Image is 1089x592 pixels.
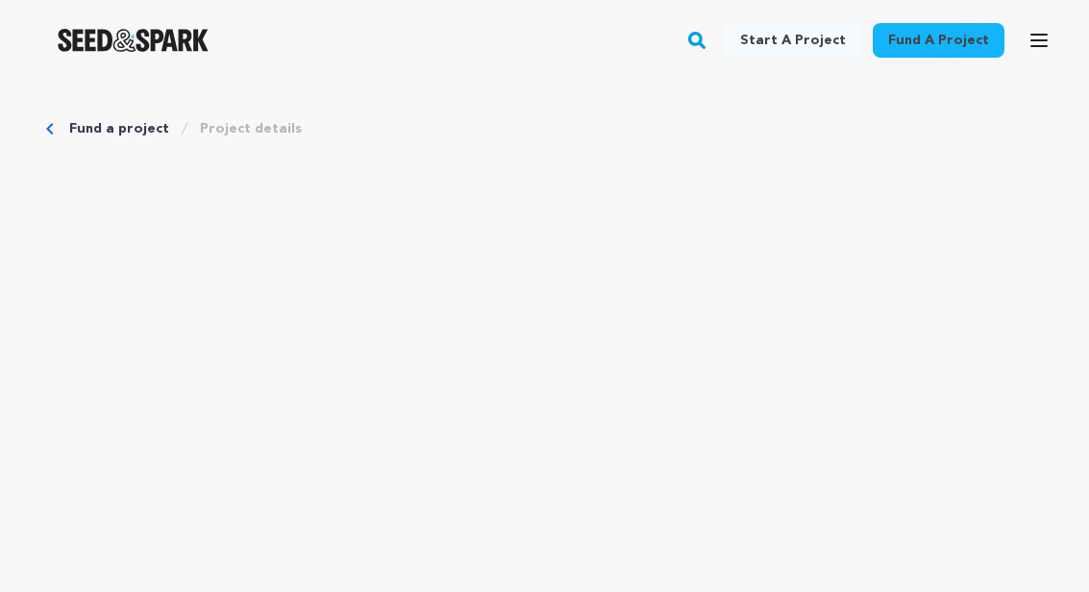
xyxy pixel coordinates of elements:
[58,29,209,52] a: Seed&Spark Homepage
[725,23,861,58] a: Start a project
[69,119,169,138] a: Fund a project
[200,119,302,138] a: Project details
[58,29,209,52] img: Seed&Spark Logo Dark Mode
[873,23,1004,58] a: Fund a project
[46,119,1043,138] div: Breadcrumb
